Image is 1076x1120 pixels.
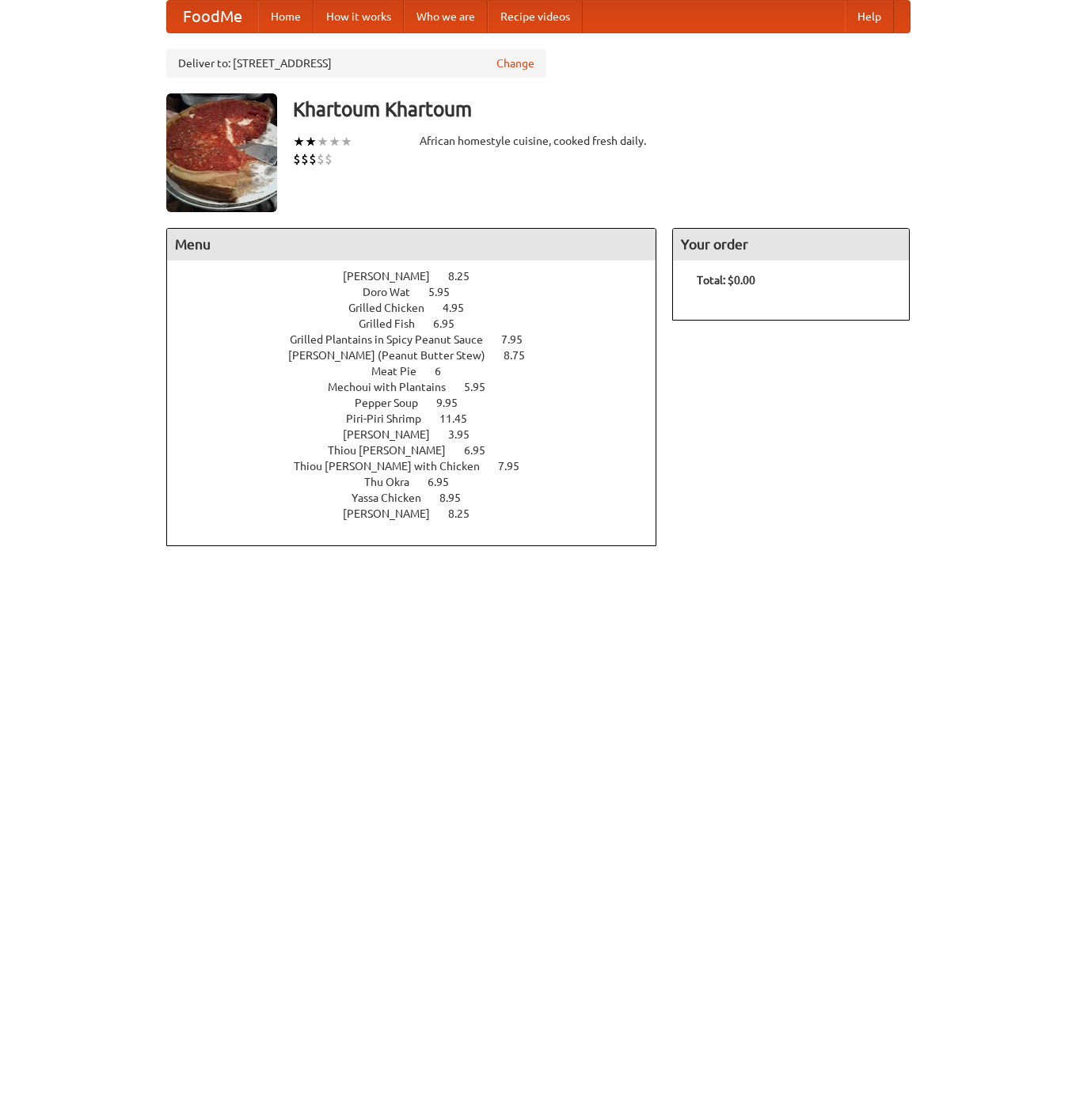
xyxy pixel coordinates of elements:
a: [PERSON_NAME] (Peanut Butter Stew) 8.75 [288,349,554,362]
span: 6 [435,365,457,378]
span: 11.45 [439,412,483,425]
a: Yassa Chicken 8.95 [352,492,490,504]
a: Grilled Chicken 4.95 [348,302,493,314]
span: [PERSON_NAME] (Peanut Butter Stew) [288,349,501,362]
div: African homestyle cuisine, cooked fresh daily. [420,133,657,149]
span: 8.25 [448,507,485,520]
li: $ [293,150,301,168]
span: 7.95 [498,460,535,473]
h3: Khartoum Khartoum [293,93,911,125]
span: Thiou [PERSON_NAME] [328,444,462,457]
li: $ [301,150,309,168]
span: Meat Pie [371,365,432,378]
a: Who we are [404,1,488,32]
a: Grilled Plantains in Spicy Peanut Sauce 7.95 [290,333,552,346]
h4: Menu [167,229,656,260]
li: ★ [329,133,340,150]
a: Home [258,1,314,32]
span: 6.95 [433,317,470,330]
b: Total: $0.00 [697,274,755,287]
span: 9.95 [436,397,473,409]
span: Thu Okra [364,476,425,488]
a: Piri-Piri Shrimp 11.45 [346,412,496,425]
a: How it works [314,1,404,32]
a: [PERSON_NAME] 8.25 [343,270,499,283]
div: Deliver to: [STREET_ADDRESS] [166,49,546,78]
span: Yassa Chicken [352,492,437,504]
span: [PERSON_NAME] [343,270,446,283]
li: $ [309,150,317,168]
span: [PERSON_NAME] [343,428,446,441]
li: ★ [293,133,305,150]
li: $ [325,150,333,168]
a: Thiou [PERSON_NAME] 6.95 [328,444,515,457]
span: Grilled Fish [359,317,431,330]
a: Meat Pie 6 [371,365,470,378]
span: 3.95 [448,428,485,441]
span: Pepper Soup [355,397,434,409]
span: Mechoui with Plantains [328,381,462,393]
span: Doro Wat [363,286,426,298]
img: angular.jpg [166,93,277,212]
li: ★ [305,133,317,150]
a: Doro Wat 5.95 [363,286,479,298]
a: Mechoui with Plantains 5.95 [328,381,515,393]
span: 6.95 [428,476,465,488]
span: Grilled Chicken [348,302,440,314]
span: Grilled Plantains in Spicy Peanut Sauce [290,333,499,346]
li: ★ [317,133,329,150]
span: 8.75 [504,349,541,362]
a: Grilled Fish 6.95 [359,317,484,330]
span: 6.95 [464,444,501,457]
a: Change [496,55,534,71]
span: 8.25 [448,270,485,283]
h4: Your order [673,229,909,260]
span: Piri-Piri Shrimp [346,412,437,425]
li: ★ [340,133,352,150]
span: [PERSON_NAME] [343,507,446,520]
span: 4.95 [443,302,480,314]
a: Thu Okra 6.95 [364,476,478,488]
span: 5.95 [428,286,466,298]
a: Recipe videos [488,1,583,32]
span: 5.95 [464,381,501,393]
span: 8.95 [439,492,477,504]
span: Thiou [PERSON_NAME] with Chicken [294,460,496,473]
a: Thiou [PERSON_NAME] with Chicken 7.95 [294,460,549,473]
a: [PERSON_NAME] 8.25 [343,507,499,520]
li: $ [317,150,325,168]
a: Help [845,1,894,32]
a: [PERSON_NAME] 3.95 [343,428,499,441]
a: Pepper Soup 9.95 [355,397,487,409]
span: 7.95 [501,333,538,346]
a: FoodMe [167,1,258,32]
